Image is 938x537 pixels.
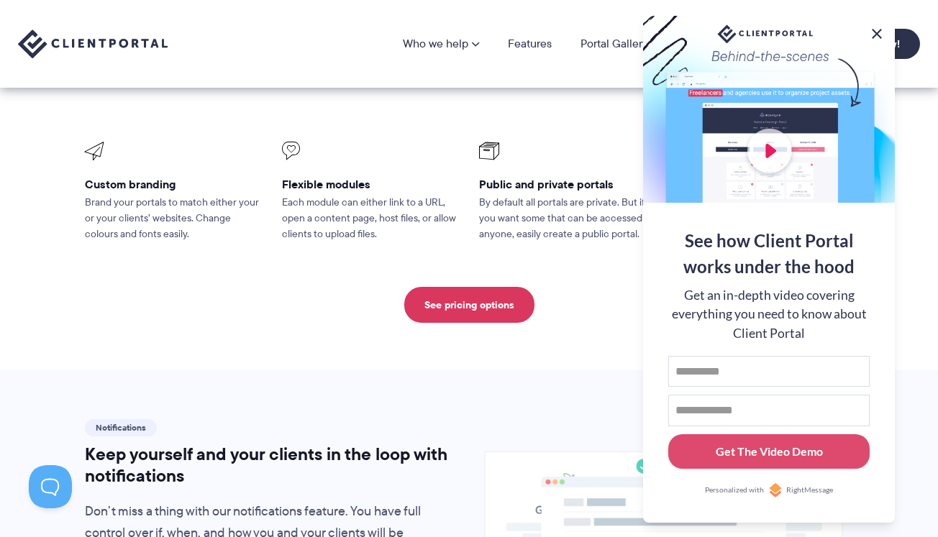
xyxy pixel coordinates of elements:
[403,38,479,50] a: Who we help
[85,195,262,242] p: Brand your portals to match either your or your clients’ websites. Change colours and fonts easily.
[668,483,870,497] a: Personalized withRightMessage
[580,38,648,50] a: Portal Gallery
[29,465,72,508] iframe: Toggle Customer Support
[282,195,459,242] p: Each module can either link to a URL, open a content page, host files, or allow clients to upload...
[705,485,764,496] span: Personalized with
[85,419,157,436] span: Notifications
[479,195,656,242] p: By default all portals are private. But if you want some that can be accessed by anyone, easily c...
[282,177,459,192] h3: Flexible modules
[85,177,262,192] h3: Custom branding
[716,443,823,460] div: Get The Video Demo
[768,483,783,497] img: Personalized with RightMessage
[508,38,552,50] a: Features
[668,228,870,280] div: See how Client Portal works under the hood
[668,286,870,343] div: Get an in-depth video covering everything you need to know about Client Portal
[404,287,534,323] a: See pricing options
[668,434,870,469] button: Get The Video Demo
[786,485,833,496] span: RightMessage
[479,177,656,192] h3: Public and private portals
[85,444,448,487] h2: Keep yourself and your clients in the loop with notifications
